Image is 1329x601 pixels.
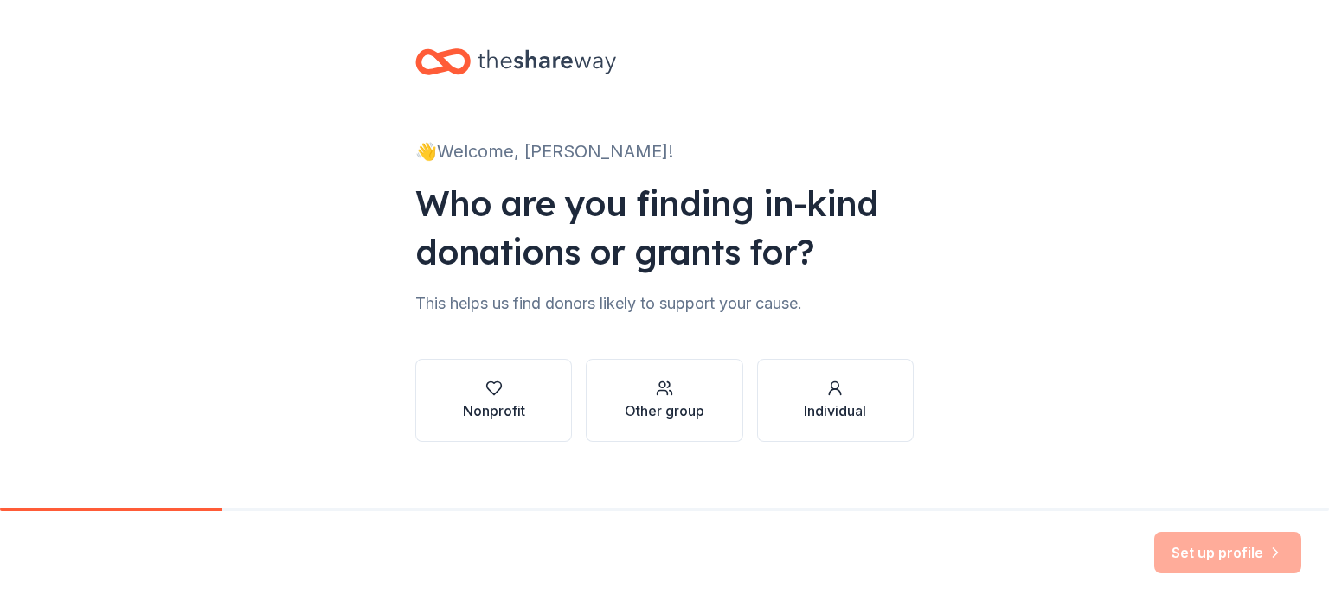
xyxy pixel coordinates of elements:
div: Other group [625,400,704,421]
div: This helps us find donors likely to support your cause. [415,290,914,317]
div: 👋 Welcome, [PERSON_NAME]! [415,137,914,165]
button: Nonprofit [415,359,572,442]
button: Individual [757,359,914,442]
div: Individual [804,400,866,421]
button: Other group [586,359,742,442]
div: Nonprofit [463,400,525,421]
div: Who are you finding in-kind donations or grants for? [415,179,914,276]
